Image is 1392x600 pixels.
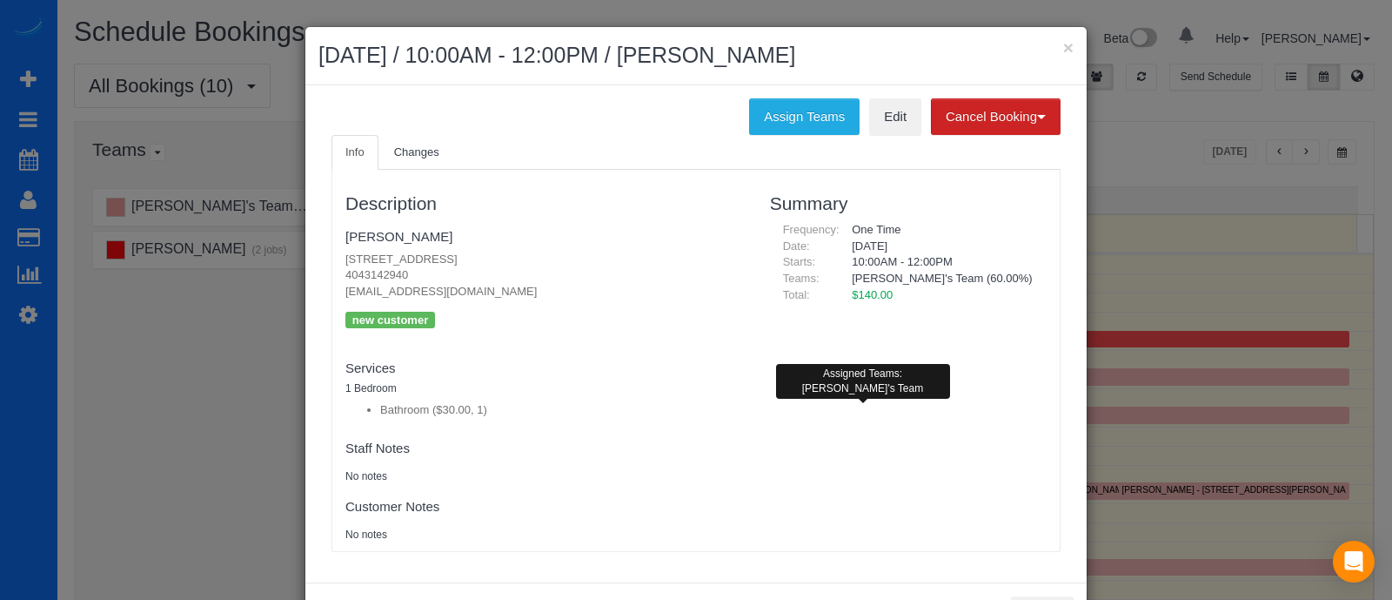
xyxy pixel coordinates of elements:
h3: Summary [770,193,1047,213]
button: × [1063,38,1074,57]
div: Open Intercom Messenger [1333,541,1375,583]
span: Date: [783,239,810,253]
li: Bathroom ($30.00, 1) [380,402,744,419]
div: 10:00AM - 12:00PM [839,254,1047,271]
div: One Time [839,222,1047,239]
h3: Description [345,193,744,213]
a: Info [331,135,378,171]
pre: No notes [345,469,744,484]
div: [DATE] [839,239,1047,255]
h5: 1 Bedroom [345,383,744,394]
h2: [DATE] / 10:00AM - 12:00PM / [PERSON_NAME] [318,40,1074,71]
p: new customer [345,312,435,328]
span: Teams: [783,272,820,285]
h4: Services [345,361,744,376]
button: Assign Teams [749,98,860,135]
span: $140.00 [852,288,893,301]
p: [STREET_ADDRESS] 4043142940 [EMAIL_ADDRESS][DOMAIN_NAME] [345,252,744,300]
h4: Customer Notes [345,500,744,515]
span: Starts: [783,255,816,268]
a: Edit [869,98,921,135]
div: Assigned Teams: [PERSON_NAME]'s Team [776,364,950,399]
a: Changes [380,135,453,171]
a: [PERSON_NAME] [345,229,452,244]
span: Info [345,145,365,158]
span: Total: [783,288,810,301]
h4: Staff Notes [345,442,744,456]
span: Changes [394,145,439,158]
pre: No notes [345,528,744,543]
li: [PERSON_NAME]'s Team (60.00%) [852,271,1034,287]
button: Cancel Booking [931,98,1061,135]
span: Frequency: [783,223,840,236]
